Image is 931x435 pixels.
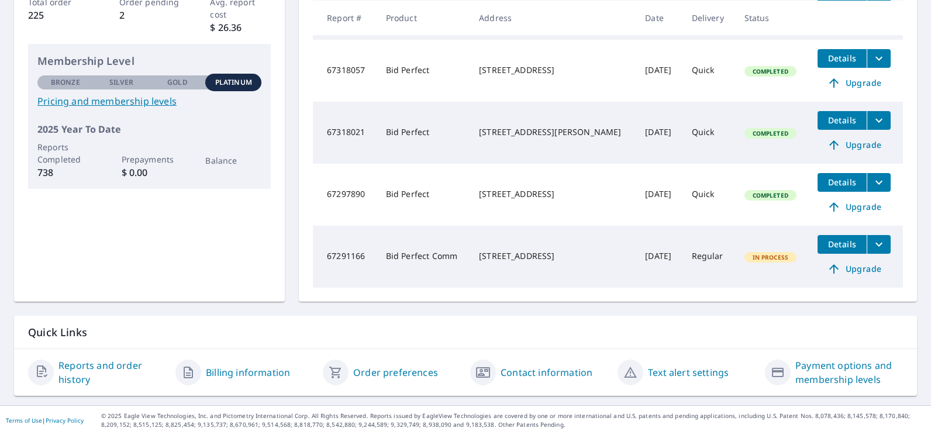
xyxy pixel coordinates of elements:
[109,77,134,88] p: Silver
[479,126,626,138] div: [STREET_ADDRESS][PERSON_NAME]
[818,49,867,68] button: detailsBtn-67318057
[636,226,682,288] td: [DATE]
[28,8,89,22] p: 225
[746,67,795,75] span: Completed
[867,173,891,192] button: filesDropdownBtn-67297890
[818,173,867,192] button: detailsBtn-67297890
[825,53,860,64] span: Details
[37,53,261,69] p: Membership Level
[46,416,84,424] a: Privacy Policy
[377,102,470,164] td: Bid Perfect
[313,164,377,226] td: 67297890
[825,262,884,276] span: Upgrade
[313,40,377,102] td: 67318057
[818,198,891,216] a: Upgrade
[825,76,884,90] span: Upgrade
[28,325,903,340] p: Quick Links
[818,111,867,130] button: detailsBtn-67318021
[746,191,795,199] span: Completed
[636,40,682,102] td: [DATE]
[746,253,796,261] span: In Process
[210,20,271,34] p: $ 26.36
[377,40,470,102] td: Bid Perfect
[51,77,80,88] p: Bronze
[167,77,187,88] p: Gold
[867,49,891,68] button: filesDropdownBtn-67318057
[6,417,84,424] p: |
[353,365,438,379] a: Order preferences
[501,365,592,379] a: Contact information
[818,136,891,154] a: Upgrade
[377,226,470,288] td: Bid Perfect Comm
[825,239,860,250] span: Details
[6,416,42,424] a: Terms of Use
[825,177,860,188] span: Details
[215,77,252,88] p: Platinum
[825,200,884,214] span: Upgrade
[37,122,261,136] p: 2025 Year To Date
[682,102,735,164] td: Quick
[682,226,735,288] td: Regular
[746,129,795,137] span: Completed
[119,8,180,22] p: 2
[37,141,94,165] p: Reports Completed
[825,138,884,152] span: Upgrade
[818,74,891,92] a: Upgrade
[206,365,290,379] a: Billing information
[58,358,166,386] a: Reports and order history
[479,188,626,200] div: [STREET_ADDRESS]
[479,250,626,262] div: [STREET_ADDRESS]
[867,111,891,130] button: filesDropdownBtn-67318021
[377,164,470,226] td: Bid Perfect
[313,226,377,288] td: 67291166
[818,260,891,278] a: Upgrade
[636,102,682,164] td: [DATE]
[636,164,682,226] td: [DATE]
[37,165,94,179] p: 738
[682,164,735,226] td: Quick
[101,412,925,429] p: © 2025 Eagle View Technologies, Inc. and Pictometry International Corp. All Rights Reserved. Repo...
[37,94,261,108] a: Pricing and membership levels
[818,235,867,254] button: detailsBtn-67291166
[313,102,377,164] td: 67318021
[479,64,626,76] div: [STREET_ADDRESS]
[825,115,860,126] span: Details
[122,165,178,179] p: $ 0.00
[122,153,178,165] p: Prepayments
[648,365,729,379] a: Text alert settings
[205,154,261,167] p: Balance
[795,358,903,386] a: Payment options and membership levels
[867,235,891,254] button: filesDropdownBtn-67291166
[682,40,735,102] td: Quick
